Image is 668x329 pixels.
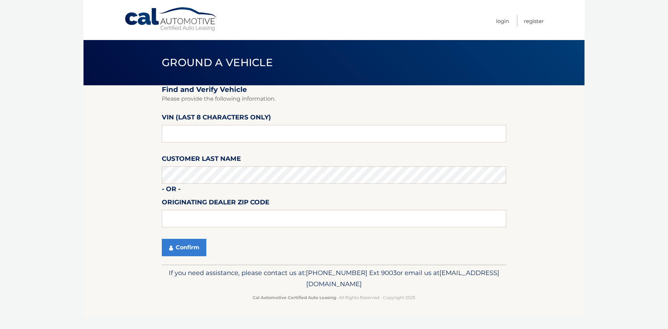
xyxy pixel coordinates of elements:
a: Register [524,15,544,27]
p: - All Rights Reserved - Copyright 2025 [166,294,502,301]
p: If you need assistance, please contact us at: or email us at [166,267,502,290]
span: [PHONE_NUMBER] Ext 9003 [306,269,397,277]
a: Cal Automotive [124,7,218,32]
a: Login [496,15,509,27]
h2: Find and Verify Vehicle [162,85,506,94]
button: Confirm [162,239,206,256]
strong: Cal Automotive Certified Auto Leasing [253,295,336,300]
label: Customer Last Name [162,154,241,166]
span: Ground a Vehicle [162,56,273,69]
label: Originating Dealer Zip Code [162,197,269,210]
label: - or - [162,184,181,197]
p: Please provide the following information. [162,94,506,104]
label: VIN (last 8 characters only) [162,112,271,125]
